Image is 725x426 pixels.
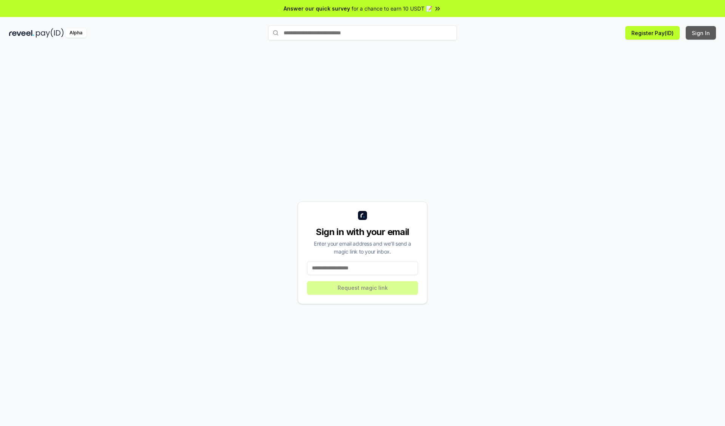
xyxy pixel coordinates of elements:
[358,211,367,220] img: logo_small
[284,5,350,12] span: Answer our quick survey
[352,5,432,12] span: for a chance to earn 10 USDT 📝
[36,28,64,38] img: pay_id
[307,240,418,255] div: Enter your email address and we’ll send a magic link to your inbox.
[9,28,34,38] img: reveel_dark
[625,26,680,40] button: Register Pay(ID)
[686,26,716,40] button: Sign In
[307,226,418,238] div: Sign in with your email
[65,28,86,38] div: Alpha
